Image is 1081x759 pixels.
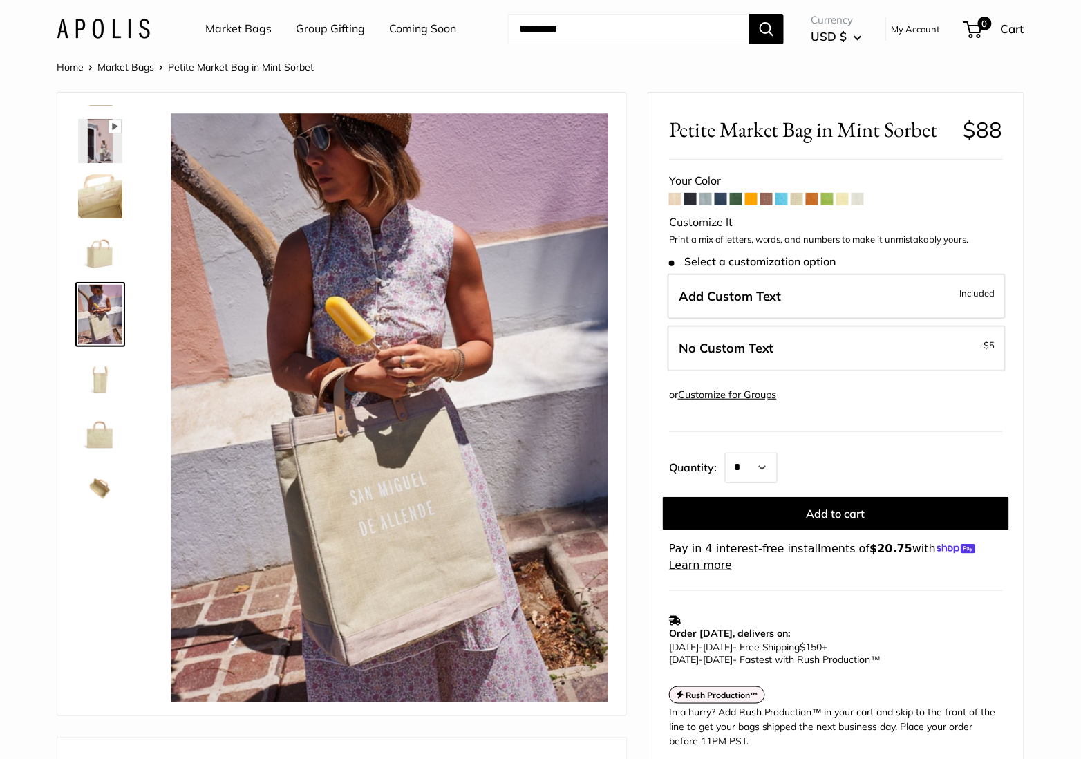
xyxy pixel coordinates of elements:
strong: Rush Production™ [686,690,759,700]
span: - [980,337,995,353]
a: Petite Market Bag in Mint Sorbet [75,518,125,568]
a: Petite Market Bag in Mint Sorbet [75,282,125,347]
a: Market Bags [205,19,272,39]
img: Petite Market Bag in Mint Sorbet [78,229,122,274]
div: or [669,386,777,404]
a: Petite Market Bag in Mint Sorbet [75,463,125,513]
button: Add to cart [663,497,1009,530]
span: Select a customization option [669,255,836,268]
span: [DATE] [669,653,699,666]
span: Petite Market Bag in Mint Sorbet [168,61,314,73]
input: Search... [508,14,749,44]
a: Petite Market Bag in Mint Sorbet [75,116,125,166]
div: Customize It [669,212,1003,233]
a: Petite Market Bag in Mint Sorbet [75,353,125,402]
span: $88 [963,116,1003,143]
img: Petite Market Bag in Mint Sorbet [78,355,122,400]
span: USD $ [811,29,847,44]
label: Leave Blank [668,326,1006,371]
div: Your Color [669,171,1003,191]
p: - Free Shipping + [669,641,996,666]
img: Petite Market Bag in Mint Sorbet [78,466,122,510]
a: description_Seal of authenticity printed on the backside of every bag. [75,408,125,458]
a: Petite Market Bag in Mint Sorbet [75,171,125,221]
span: Add Custom Text [679,288,782,304]
a: Petite Market Bag in Mint Sorbet [75,227,125,277]
span: $150 [800,641,822,653]
img: Petite Market Bag in Mint Sorbet [78,174,122,218]
a: Customize for Groups [678,388,777,401]
span: 0 [978,17,992,30]
span: - [699,641,703,653]
span: Petite Market Bag in Mint Sorbet [669,117,953,142]
span: No Custom Text [679,340,774,356]
a: My Account [892,21,941,37]
a: Group Gifting [296,19,365,39]
span: [DATE] [703,653,733,666]
span: - [699,653,703,666]
nav: Breadcrumb [57,58,314,76]
span: [DATE] [703,641,733,653]
img: Apolis [57,19,150,39]
img: description_Seal of authenticity printed on the backside of every bag. [78,411,122,455]
button: USD $ [811,26,862,48]
a: 0 Cart [965,18,1024,40]
button: Search [749,14,784,44]
iframe: Sign Up via Text for Offers [11,706,148,748]
label: Add Custom Text [668,274,1006,319]
span: Included [960,285,995,301]
img: Petite Market Bag in Mint Sorbet [78,119,122,163]
span: $5 [984,339,995,350]
span: Cart [1001,21,1024,36]
span: Currency [811,10,862,30]
a: Coming Soon [389,19,456,39]
strong: Order [DATE], delivers on: [669,627,791,639]
span: [DATE] [669,641,699,653]
img: Petite Market Bag in Mint Sorbet [78,285,122,344]
p: Print a mix of letters, words, and numbers to make it unmistakably yours. [669,233,1003,247]
a: Home [57,61,84,73]
img: Petite Market Bag in Mint Sorbet [171,113,609,702]
span: - Fastest with Rush Production™ [669,653,881,666]
a: Market Bags [97,61,154,73]
label: Quantity: [669,449,725,483]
